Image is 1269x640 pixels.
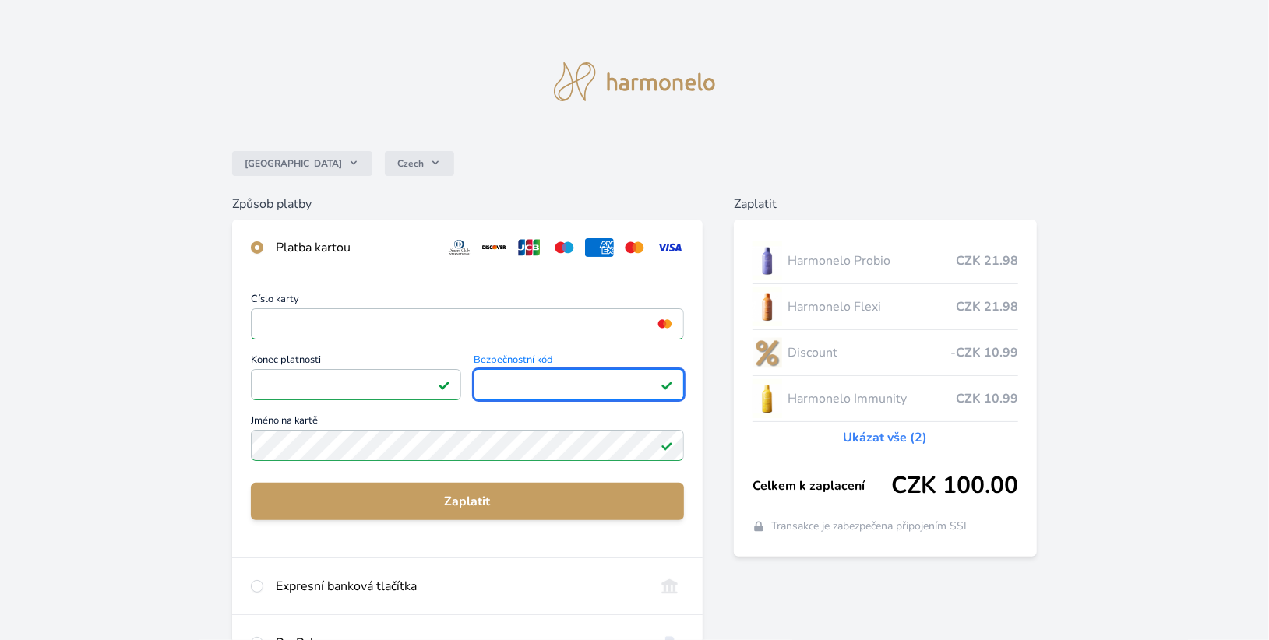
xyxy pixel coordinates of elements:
[843,428,927,447] a: Ukázat vše (2)
[956,251,1018,270] span: CZK 21.98
[251,294,684,308] span: Číslo karty
[515,238,544,257] img: jcb.svg
[397,157,424,170] span: Czech
[251,430,684,461] input: Jméno na kartěPlatné pole
[251,483,684,520] button: Zaplatit
[258,313,677,335] iframe: Iframe pro číslo karty
[661,439,673,452] img: Platné pole
[956,297,1018,316] span: CZK 21.98
[753,287,782,326] img: CLEAN_FLEXI_se_stinem_x-hi_(1)-lo.jpg
[788,251,956,270] span: Harmonelo Probio
[956,389,1018,408] span: CZK 10.99
[771,519,970,534] span: Transakce je zabezpečena připojením SSL
[276,238,432,257] div: Platba kartou
[245,157,342,170] span: [GEOGRAPHIC_DATA]
[251,355,461,369] span: Konec platnosti
[753,333,782,372] img: discount-lo.png
[788,297,956,316] span: Harmonelo Flexi
[585,238,614,257] img: amex.svg
[232,195,703,213] h6: Způsob platby
[788,343,950,362] span: Discount
[385,151,454,176] button: Czech
[753,476,891,495] span: Celkem k zaplacení
[480,238,509,257] img: discover.svg
[788,389,956,408] span: Harmonelo Immunity
[891,472,1018,500] span: CZK 100.00
[753,241,782,280] img: CLEAN_PROBIO_se_stinem_x-lo.jpg
[258,374,454,396] iframe: Iframe pro datum vypršení platnosti
[481,374,677,396] iframe: Iframe pro bezpečnostní kód
[445,238,474,257] img: diners.svg
[950,343,1018,362] span: -CZK 10.99
[661,378,673,391] img: Platné pole
[232,151,372,176] button: [GEOGRAPHIC_DATA]
[263,492,672,511] span: Zaplatit
[438,378,450,391] img: Platné pole
[734,195,1037,213] h6: Zaplatit
[655,238,684,257] img: visa.svg
[620,238,649,257] img: mc.svg
[753,379,782,418] img: IMMUNITY_se_stinem_x-lo.jpg
[554,62,716,101] img: logo.svg
[474,355,684,369] span: Bezpečnostní kód
[251,416,684,430] span: Jméno na kartě
[655,577,684,596] img: onlineBanking_CZ.svg
[550,238,579,257] img: maestro.svg
[654,317,675,331] img: mc
[276,577,643,596] div: Expresní banková tlačítka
